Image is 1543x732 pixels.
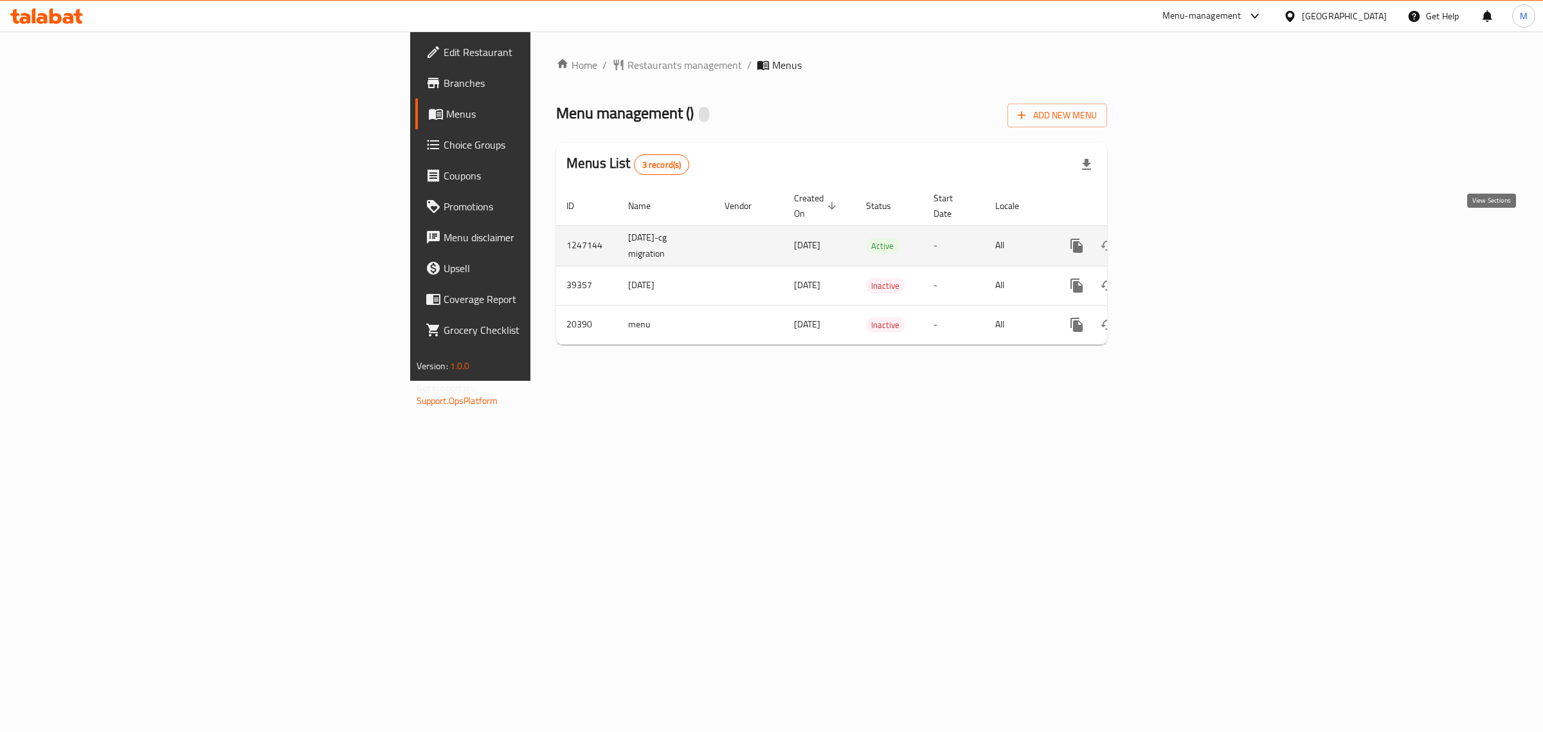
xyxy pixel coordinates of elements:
td: - [923,305,985,344]
span: Choice Groups [444,137,658,152]
a: Promotions [415,191,668,222]
span: Menus [446,106,658,122]
button: more [1061,230,1092,261]
span: Restaurants management [627,57,742,73]
a: Grocery Checklist [415,315,668,345]
span: [DATE] [794,237,820,253]
span: [DATE] [794,277,820,293]
button: more [1061,309,1092,340]
div: Inactive [866,317,905,333]
span: Add New Menu [1018,107,1097,124]
td: - [923,266,985,305]
td: All [985,305,1051,344]
span: Start Date [934,190,970,221]
span: Upsell [444,261,658,276]
span: Coverage Report [444,291,658,307]
th: Actions [1051,187,1195,226]
a: Coupons [415,160,668,191]
span: Locale [995,198,1036,214]
button: Change Status [1092,230,1123,261]
nav: breadcrumb [556,57,1107,73]
a: Menu disclaimer [415,222,668,253]
span: 3 record(s) [635,159,689,171]
span: Coupons [444,168,658,183]
a: Coverage Report [415,284,668,315]
td: All [985,225,1051,266]
span: Menus [772,57,802,73]
span: 1.0.0 [450,358,470,374]
a: Edit Restaurant [415,37,668,68]
button: Change Status [1092,270,1123,301]
a: Support.OpsPlatform [417,392,498,409]
button: more [1061,270,1092,301]
span: Name [628,198,667,214]
div: Menu-management [1162,8,1241,24]
div: Export file [1071,149,1102,180]
td: - [923,225,985,266]
button: Change Status [1092,309,1123,340]
div: Total records count [634,154,690,175]
span: ID [566,198,591,214]
span: Grocery Checklist [444,322,658,338]
span: Version: [417,358,448,374]
table: enhanced table [556,187,1195,345]
span: Status [866,198,908,214]
a: Upsell [415,253,668,284]
span: Created On [794,190,840,221]
span: Promotions [444,199,658,214]
a: Choice Groups [415,129,668,160]
span: Active [866,239,899,253]
span: Menu disclaimer [444,230,658,245]
span: Vendor [725,198,768,214]
a: Restaurants management [612,57,742,73]
span: Inactive [866,279,905,293]
span: Inactive [866,318,905,333]
span: Edit Restaurant [444,44,658,60]
div: [GEOGRAPHIC_DATA] [1302,9,1387,23]
span: M [1520,9,1528,23]
span: Branches [444,75,658,91]
h2: Menus List [566,154,689,175]
span: Get support on: [417,380,476,396]
a: Branches [415,68,668,98]
button: Add New Menu [1007,104,1107,127]
td: All [985,266,1051,305]
li: / [747,57,752,73]
span: [DATE] [794,316,820,333]
div: Active [866,238,899,253]
a: Menus [415,98,668,129]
